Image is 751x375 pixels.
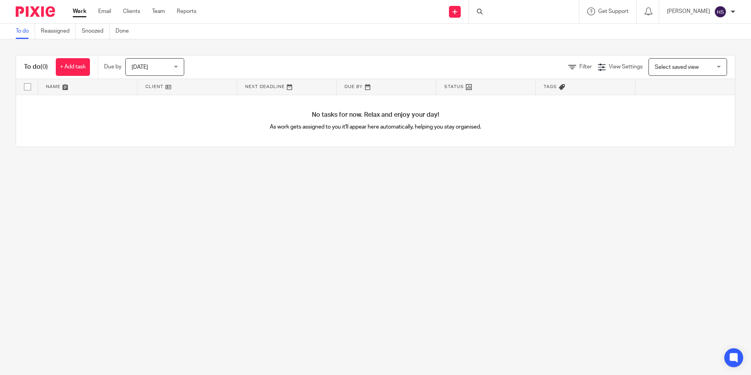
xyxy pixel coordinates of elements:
a: Team [152,7,165,15]
a: Email [98,7,111,15]
span: Filter [579,64,592,70]
span: Get Support [598,9,628,14]
h1: To do [24,63,48,71]
p: Due by [104,63,121,71]
img: Pixie [16,6,55,17]
span: View Settings [609,64,643,70]
span: Select saved view [655,64,699,70]
a: Clients [123,7,140,15]
a: To do [16,24,35,39]
a: Work [73,7,86,15]
span: Tags [544,85,557,89]
p: As work gets assigned to you it'll appear here automatically, helping you stay organised. [196,123,555,131]
p: [PERSON_NAME] [667,7,710,15]
a: Reassigned [41,24,76,39]
span: (0) [40,64,48,70]
a: + Add task [56,58,90,76]
h4: No tasks for now. Relax and enjoy your day! [16,111,735,119]
img: svg%3E [714,6,727,18]
a: Reports [177,7,196,15]
span: [DATE] [132,64,148,70]
a: Snoozed [82,24,110,39]
a: Done [115,24,135,39]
